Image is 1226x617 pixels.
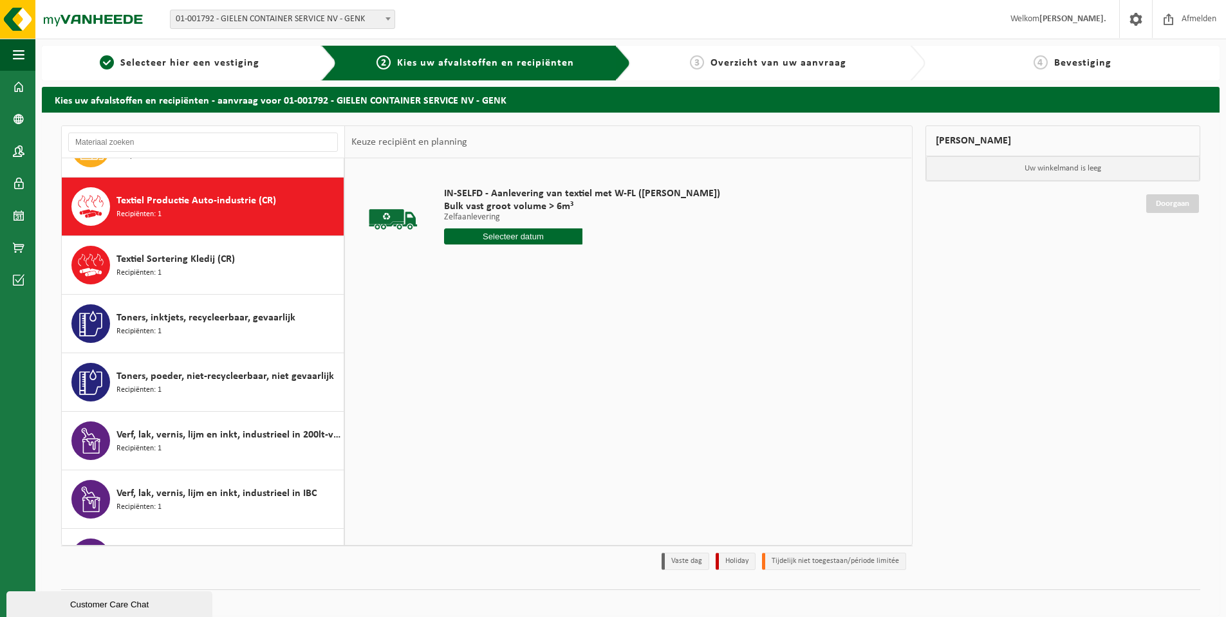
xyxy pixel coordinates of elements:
span: 4 [1034,55,1048,69]
h2: Kies uw afvalstoffen en recipiënten - aanvraag voor 01-001792 - GIELEN CONTAINER SERVICE NV - GENK [42,87,1220,112]
span: Kies uw afvalstoffen en recipiënten [397,58,574,68]
span: Verf, lak, vernis, lijm en inkt, industrieel in 200lt-vat [116,427,340,443]
span: Verf, lak, vernis, lijm en inkt, industrieel in IBC [116,486,317,501]
span: 1 [100,55,114,69]
p: Uw winkelmand is leeg [926,156,1200,181]
span: Toners, inktjets, recycleerbaar, gevaarlijk [116,310,295,326]
span: Overzicht van uw aanvraag [711,58,846,68]
button: Verf, lak, vernis, lijm en inkt, industrieel in 200lt-vat Recipiënten: 1 [62,412,344,470]
li: Tijdelijk niet toegestaan/période limitée [762,553,906,570]
span: Textiel Sortering Kledij (CR) [116,252,235,267]
span: 2 [376,55,391,69]
p: Zelfaanlevering [444,213,720,222]
div: [PERSON_NAME] [925,125,1201,156]
input: Materiaal zoeken [68,133,338,152]
input: Selecteer datum [444,228,582,244]
span: Recipiënten: 1 [116,384,162,396]
button: Textiel Sortering Kledij (CR) Recipiënten: 1 [62,236,344,295]
a: Doorgaan [1146,194,1199,213]
span: Textiel Productie Auto-industrie (CR) [116,193,276,208]
li: Vaste dag [662,553,709,570]
span: 3 [690,55,704,69]
span: Bevestiging [1054,58,1111,68]
span: Bulk vast groot volume > 6m³ [444,200,720,213]
span: 01-001792 - GIELEN CONTAINER SERVICE NV - GENK [170,10,395,29]
a: 1Selecteer hier een vestiging [48,55,311,71]
span: Recipiënten: 1 [116,443,162,455]
span: IN-SELFD - Aanlevering van textiel met W-FL ([PERSON_NAME]) [444,187,720,200]
button: Toners, inktjets, recycleerbaar, gevaarlijk Recipiënten: 1 [62,295,344,353]
span: Recipiënten: 1 [116,501,162,513]
li: Holiday [716,553,756,570]
span: Recipiënten: 1 [116,208,162,221]
span: Toners, poeder, niet-recycleerbaar, niet gevaarlijk [116,369,334,384]
button: Verf, lak, vernis, lijm en inkt, industrieel in IBC Recipiënten: 1 [62,470,344,529]
span: Selecteer hier een vestiging [120,58,259,68]
button: Textiel Productie Auto-industrie (CR) Recipiënten: 1 [62,178,344,236]
iframe: chat widget [6,589,215,617]
span: 01-001792 - GIELEN CONTAINER SERVICE NV - GENK [171,10,395,28]
button: Verf, lak, vernis, lijm en inkt, industrieel in kleinverpakking [62,529,344,587]
strong: [PERSON_NAME]. [1039,14,1106,24]
button: Toners, poeder, niet-recycleerbaar, niet gevaarlijk Recipiënten: 1 [62,353,344,412]
span: Recipiënten: 1 [116,326,162,338]
span: Verf, lak, vernis, lijm en inkt, industrieel in kleinverpakking [116,544,340,560]
span: Recipiënten: 1 [116,267,162,279]
div: Keuze recipiënt en planning [345,126,474,158]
